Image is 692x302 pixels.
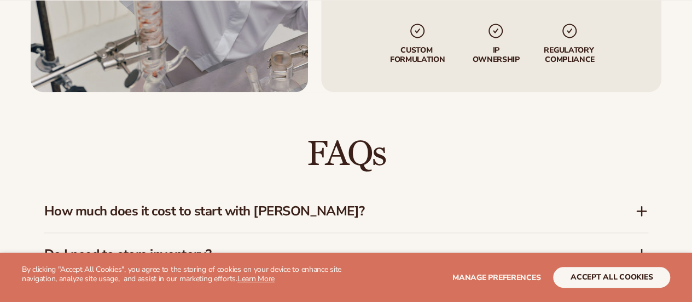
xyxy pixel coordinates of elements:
[452,267,540,288] button: Manage preferences
[409,22,426,39] img: checkmark_svg
[44,203,602,219] h3: How much does it cost to start with [PERSON_NAME]?
[487,22,505,39] img: checkmark_svg
[561,22,579,39] img: checkmark_svg
[237,273,275,284] a: Learn More
[44,136,648,173] h2: FAQs
[468,46,524,65] p: IP Ownership
[540,46,600,65] p: regulatory compliance
[44,246,602,262] h3: Do I need to store inventory?
[22,265,346,284] p: By clicking "Accept All Cookies", you agree to the storing of cookies on your device to enhance s...
[553,267,670,288] button: accept all cookies
[383,46,452,65] p: Custom formulation
[452,272,540,283] span: Manage preferences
